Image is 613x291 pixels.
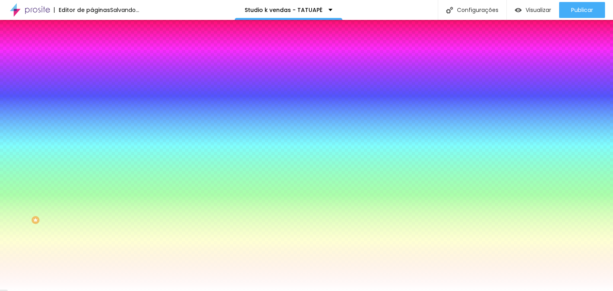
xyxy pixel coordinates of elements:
img: view-1.svg [515,7,522,14]
button: Visualizar [507,2,559,18]
span: Publicar [571,7,593,13]
p: Studio k vendas - TATUAPÉ [245,7,322,13]
img: Icone [446,7,453,14]
span: Visualizar [526,7,551,13]
button: Publicar [559,2,605,18]
div: Salvando... [110,7,139,13]
div: Editor de páginas [54,7,110,13]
